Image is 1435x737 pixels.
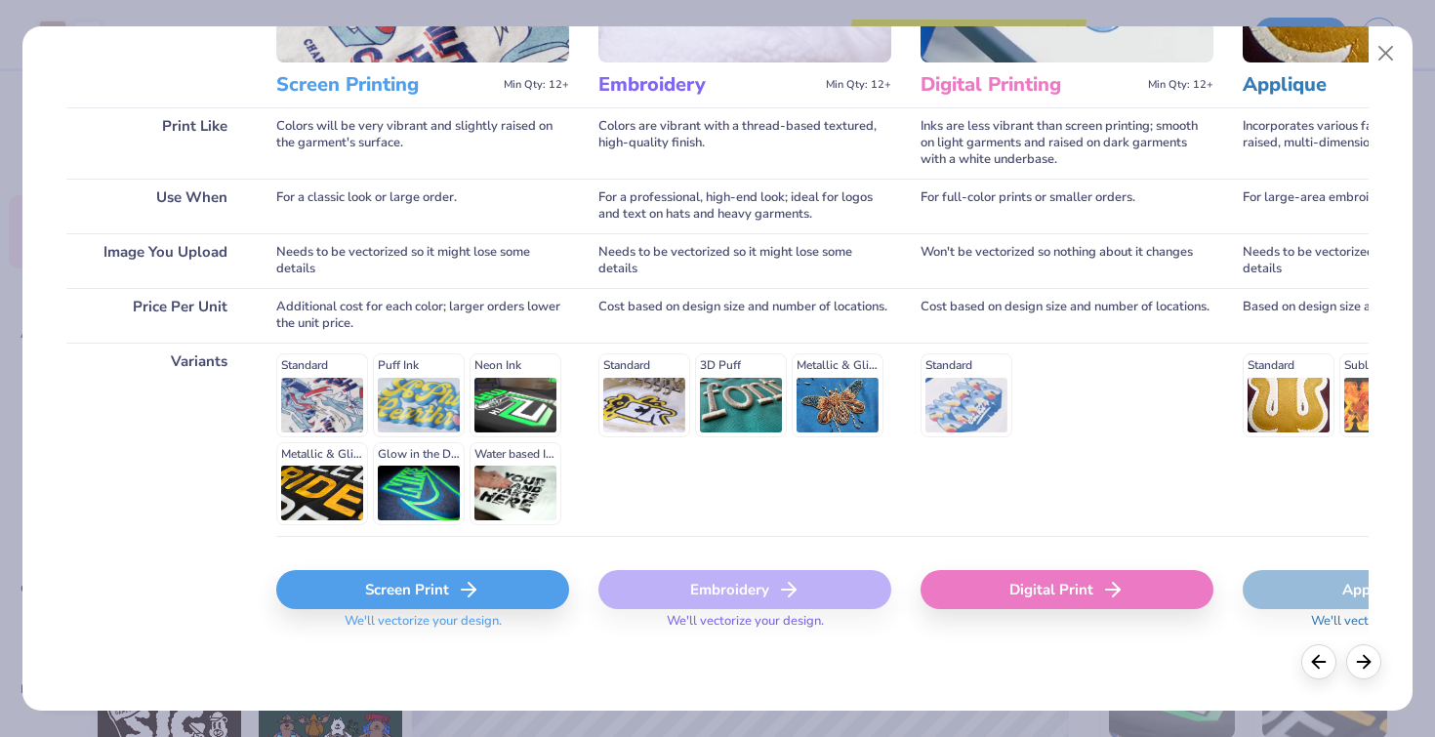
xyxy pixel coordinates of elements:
div: Embroidery [598,570,891,609]
div: Variants [66,343,247,536]
h3: Embroidery [598,72,818,98]
div: Needs to be vectorized so it might lose some details [598,233,891,288]
h3: Screen Printing [276,72,496,98]
div: Use When [66,179,247,233]
span: Min Qty: 12+ [826,78,891,92]
h3: Digital Printing [921,72,1140,98]
div: Image You Upload [66,233,247,288]
button: Close [1368,35,1405,72]
span: We'll vectorize your design. [337,613,510,641]
div: For full-color prints or smaller orders. [921,179,1213,233]
div: Colors will be very vibrant and slightly raised on the garment's surface. [276,107,569,179]
div: Additional cost for each color; larger orders lower the unit price. [276,288,569,343]
div: Won't be vectorized so nothing about it changes [921,233,1213,288]
div: Digital Print [921,570,1213,609]
span: We'll vectorize your design. [659,613,832,641]
div: Inks are less vibrant than screen printing; smooth on light garments and raised on dark garments ... [921,107,1213,179]
div: Print Like [66,107,247,179]
div: Cost based on design size and number of locations. [598,288,891,343]
div: Cost based on design size and number of locations. [921,288,1213,343]
div: Screen Print [276,570,569,609]
span: Min Qty: 12+ [1148,78,1213,92]
span: Min Qty: 12+ [504,78,569,92]
div: Price Per Unit [66,288,247,343]
div: For a professional, high-end look; ideal for logos and text on hats and heavy garments. [598,179,891,233]
div: Colors are vibrant with a thread-based textured, high-quality finish. [598,107,891,179]
div: For a classic look or large order. [276,179,569,233]
div: Needs to be vectorized so it might lose some details [276,233,569,288]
